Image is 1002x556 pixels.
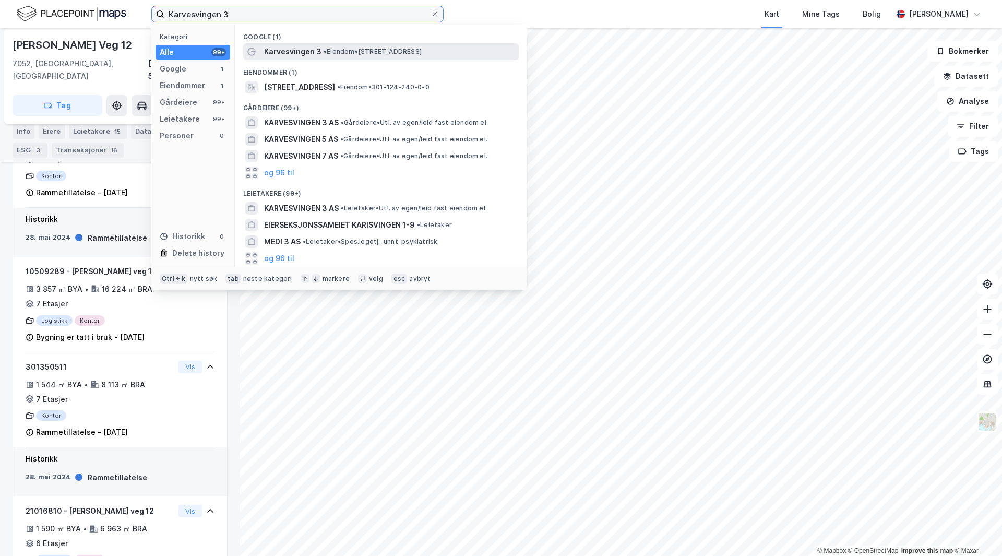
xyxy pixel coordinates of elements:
[178,505,202,517] button: Vis
[160,274,188,284] div: Ctrl + k
[264,45,321,58] span: Karvesvingen 3
[102,283,152,295] div: 16 224 ㎡ BRA
[264,81,335,93] span: [STREET_ADDRESS]
[26,265,174,278] div: 10509289 - [PERSON_NAME] veg 12
[211,48,226,56] div: 99+
[340,152,487,160] span: Gårdeiere • Utl. av egen/leid fast eiendom el.
[148,57,228,82] div: [GEOGRAPHIC_DATA], 57/1
[340,135,343,143] span: •
[391,274,408,284] div: esc
[303,238,437,246] span: Leietaker • Spes.legetj., unnt. psykiatrisk
[909,8,969,20] div: [PERSON_NAME]
[901,547,953,554] a: Improve this map
[172,247,224,259] div: Delete history
[211,115,226,123] div: 99+
[36,537,68,550] div: 6 Etasjer
[160,63,186,75] div: Google
[13,143,47,158] div: ESG
[340,152,343,160] span: •
[164,6,431,22] input: Søk på adresse, matrikkel, gårdeiere, leietakere eller personer
[218,65,226,73] div: 1
[160,113,200,125] div: Leietakere
[264,219,415,231] span: EIERSEKSJONSSAMEIET KARISVINGEN 1-9
[131,124,183,139] div: Datasett
[39,124,65,139] div: Eiere
[69,124,127,139] div: Leietakere
[178,361,202,373] button: Vis
[26,361,174,373] div: 301350511
[264,167,294,179] button: og 96 til
[863,8,881,20] div: Bolig
[235,60,527,79] div: Eiendommer (1)
[264,235,301,248] span: MEDI 3 AS
[36,283,82,295] div: 3 857 ㎡ BYA
[337,83,340,91] span: •
[264,150,338,162] span: KARVESVINGEN 7 AS
[160,46,174,58] div: Alle
[190,275,218,283] div: nytt søk
[88,232,147,244] div: Rammetillatelse
[109,145,120,156] div: 16
[36,331,145,344] div: Bygning er tatt i bruk - [DATE]
[33,145,43,156] div: 3
[83,525,87,533] div: •
[36,298,68,310] div: 7 Etasjer
[36,378,82,391] div: 1 544 ㎡ BYA
[340,135,487,144] span: Gårdeiere • Utl. av egen/leid fast eiendom el.
[26,453,214,465] div: Historikk
[409,275,431,283] div: avbryt
[36,523,81,535] div: 1 590 ㎡ BYA
[225,274,241,284] div: tab
[13,37,134,53] div: [PERSON_NAME] Veg 12
[235,181,527,200] div: Leietakere (99+)
[324,48,422,56] span: Eiendom • [STREET_ADDRESS]
[927,41,998,62] button: Bokmerker
[100,523,147,535] div: 6 963 ㎡ BRA
[85,285,89,293] div: •
[26,213,214,226] div: Historikk
[417,221,452,229] span: Leietaker
[765,8,779,20] div: Kart
[264,133,338,146] span: KARVESVINGEN 5 AS
[323,275,350,283] div: markere
[264,116,339,129] span: KARVESVINGEN 3 AS
[211,98,226,107] div: 99+
[36,426,128,439] div: Rammetillatelse - [DATE]
[84,381,88,389] div: •
[218,81,226,90] div: 1
[817,547,846,554] a: Mapbox
[324,48,327,55] span: •
[937,91,998,112] button: Analyse
[218,132,226,140] div: 0
[36,393,68,406] div: 7 Etasjer
[112,126,123,137] div: 15
[950,506,1002,556] iframe: Chat Widget
[160,96,197,109] div: Gårdeiere
[417,221,420,229] span: •
[948,116,998,137] button: Filter
[243,275,292,283] div: neste kategori
[337,83,430,91] span: Eiendom • 301-124-240-0-0
[235,25,527,43] div: Google (1)
[977,412,997,432] img: Z
[88,471,147,484] div: Rammetillatelse
[52,143,124,158] div: Transaksjoner
[235,96,527,114] div: Gårdeiere (99+)
[303,238,306,245] span: •
[341,119,488,127] span: Gårdeiere • Utl. av egen/leid fast eiendom el.
[341,119,344,126] span: •
[949,141,998,162] button: Tags
[264,252,294,265] button: og 96 til
[160,33,230,41] div: Kategori
[160,79,205,92] div: Eiendommer
[369,275,383,283] div: velg
[218,232,226,241] div: 0
[341,204,344,212] span: •
[26,233,70,242] div: 28. mai 2024
[13,57,148,82] div: 7052, [GEOGRAPHIC_DATA], [GEOGRAPHIC_DATA]
[848,547,899,554] a: OpenStreetMap
[36,186,128,199] div: Rammetillatelse - [DATE]
[802,8,840,20] div: Mine Tags
[264,202,339,215] span: KARVESVINGEN 3 AS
